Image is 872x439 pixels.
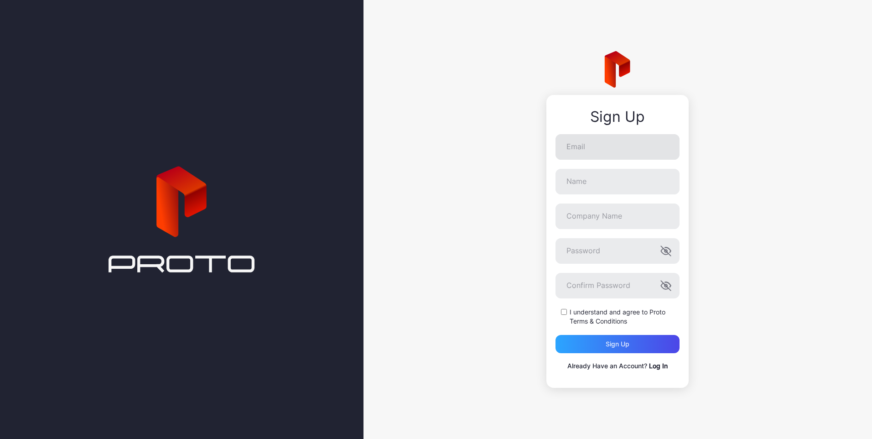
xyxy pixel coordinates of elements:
div: Sign Up [555,109,680,125]
input: Company Name [555,204,680,229]
label: I understand and agree to [570,308,680,326]
input: Confirm Password [555,273,680,298]
button: Confirm Password [660,280,671,291]
input: Email [555,134,680,160]
button: Password [660,246,671,256]
button: Sign up [555,335,680,353]
input: Password [555,238,680,264]
div: Sign up [606,340,629,348]
a: Log In [649,362,668,370]
p: Already Have an Account? [555,361,680,371]
input: Name [555,169,680,194]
